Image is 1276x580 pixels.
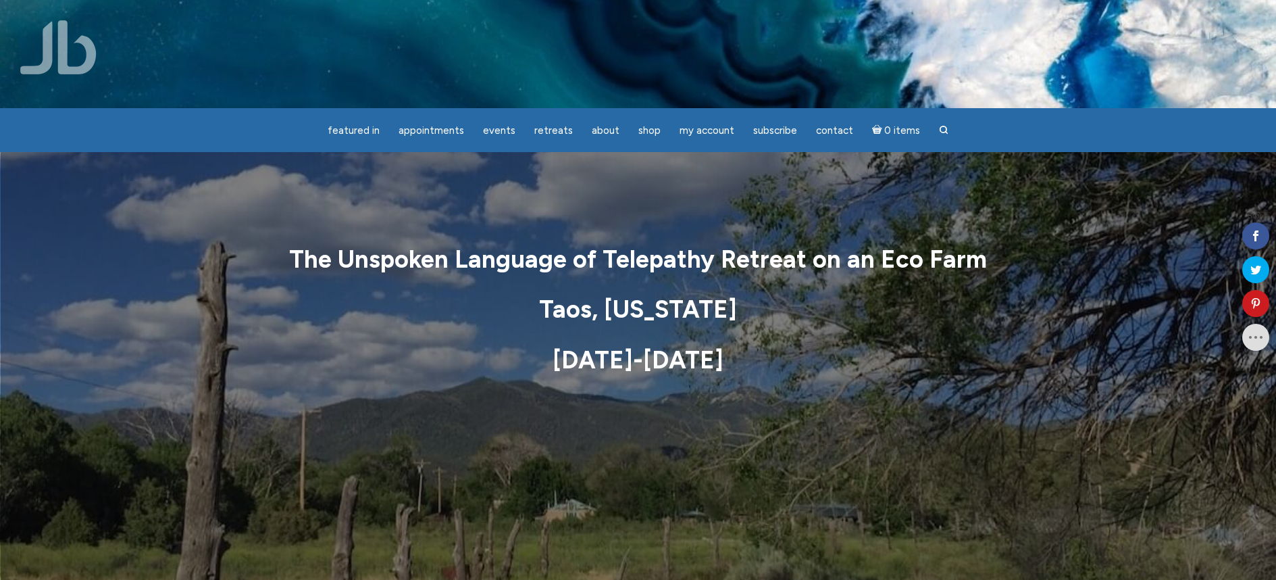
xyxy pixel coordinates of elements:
[745,118,805,144] a: Subscribe
[671,118,742,144] a: My Account
[553,345,723,374] strong: [DATE]-[DATE]
[399,124,464,137] span: Appointments
[630,118,669,144] a: Shop
[534,124,573,137] span: Retreats
[20,20,97,74] img: Jamie Butler. The Everyday Medium
[390,118,472,144] a: Appointments
[328,124,380,137] span: featured in
[483,124,515,137] span: Events
[289,245,987,274] strong: The Unspoken Language of Telepathy Retreat on an Eco Farm
[1248,213,1269,220] span: Shares
[680,124,734,137] span: My Account
[753,124,797,137] span: Subscribe
[539,295,737,324] strong: Taos, [US_STATE]
[808,118,861,144] a: Contact
[872,124,885,137] i: Cart
[816,124,853,137] span: Contact
[592,124,619,137] span: About
[475,118,524,144] a: Events
[584,118,628,144] a: About
[864,116,929,144] a: Cart0 items
[320,118,388,144] a: featured in
[638,124,661,137] span: Shop
[526,118,581,144] a: Retreats
[884,126,920,136] span: 0 items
